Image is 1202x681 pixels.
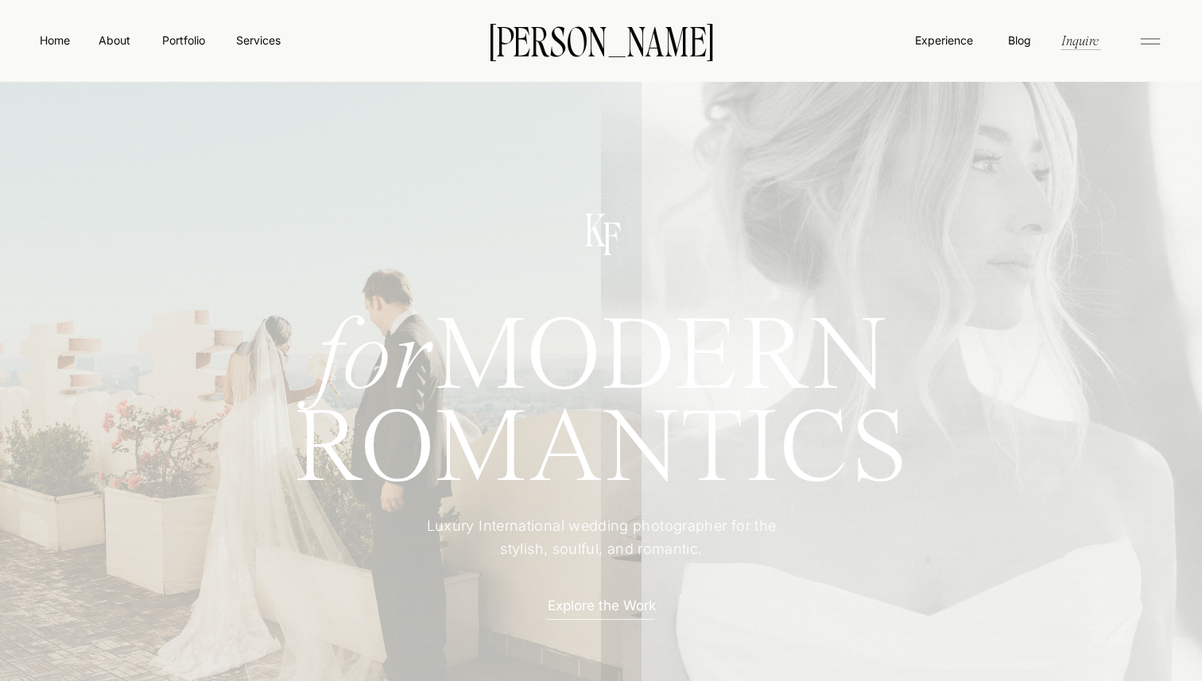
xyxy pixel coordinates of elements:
[1004,32,1034,48] a: Blog
[316,308,435,412] i: for
[913,32,975,48] a: Experience
[37,32,73,48] a: Home
[236,314,967,390] h1: MODERN
[235,32,281,48] a: Services
[155,32,211,48] a: Portfolio
[464,23,738,56] a: [PERSON_NAME]
[236,406,967,493] h1: ROMANTICS
[532,596,671,613] a: Explore the Work
[96,32,132,48] a: About
[1060,31,1100,49] a: Inquire
[573,207,617,248] p: K
[589,216,633,257] p: F
[403,515,800,562] p: Luxury International wedding photographer for the stylish, soulful, and romantic.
